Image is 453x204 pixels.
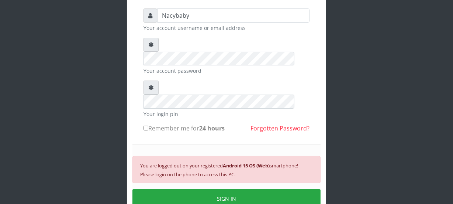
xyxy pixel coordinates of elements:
input: Username or email address [157,8,310,23]
b: 24 hours [199,124,225,132]
small: You are logged out on your registered smartphone! Please login on the phone to access this PC. [140,162,298,178]
b: Android 15 OS (Web) [223,162,270,169]
label: Remember me for [143,124,225,133]
small: Your login pin [143,110,310,118]
small: Your account username or email address [143,24,310,32]
input: Remember me for24 hours [143,126,148,130]
small: Your account password [143,67,310,75]
a: Forgotten Password? [250,124,310,132]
